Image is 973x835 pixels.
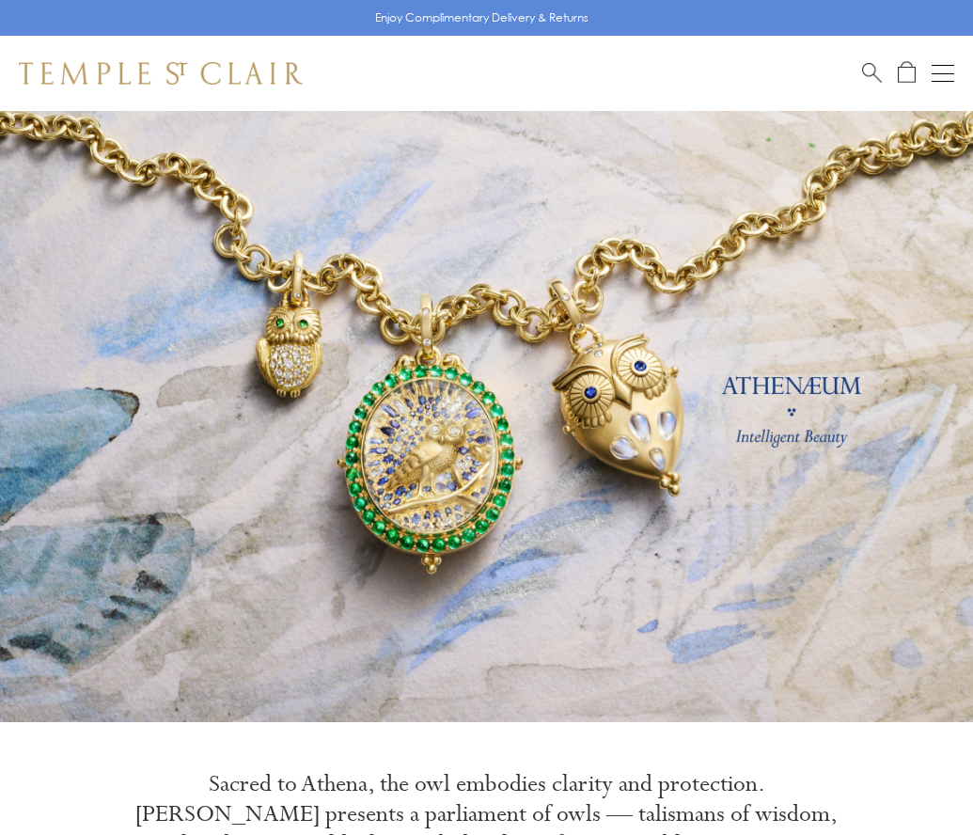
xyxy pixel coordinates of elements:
a: Open Shopping Bag [898,61,916,85]
button: Open navigation [932,62,954,85]
p: Enjoy Complimentary Delivery & Returns [375,8,589,27]
img: Temple St. Clair [19,62,303,85]
a: Search [862,61,882,85]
